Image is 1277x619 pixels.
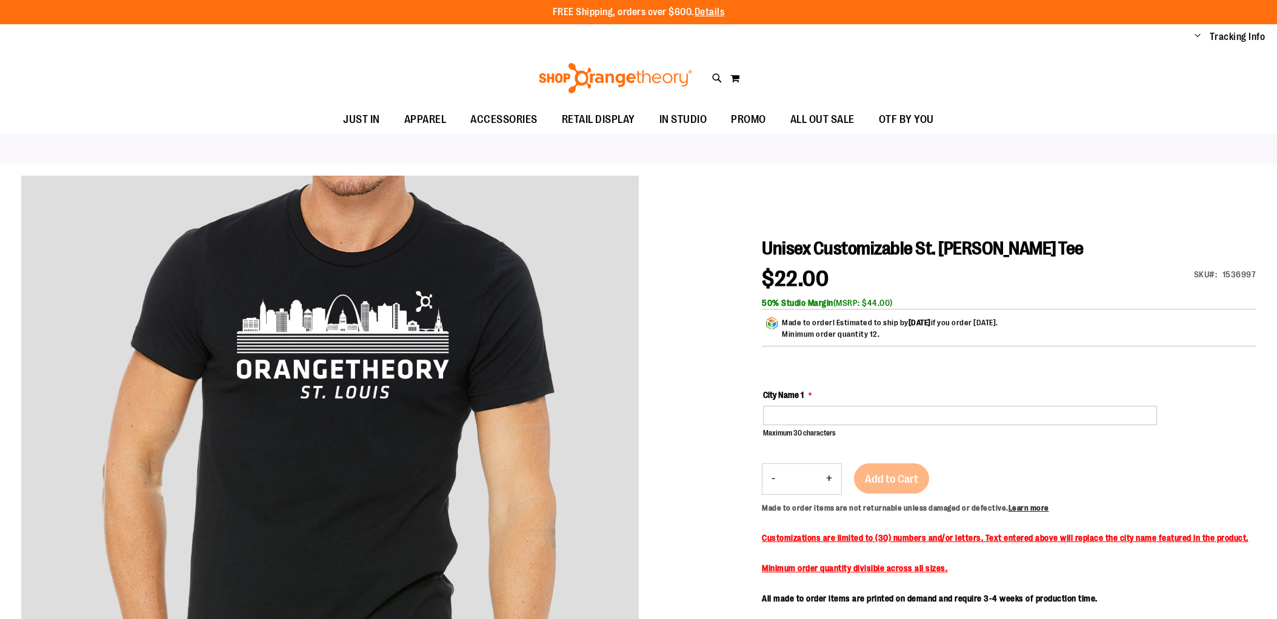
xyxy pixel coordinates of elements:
b: 50% Studio Margin [762,298,833,308]
button: Account menu [1195,31,1201,43]
span: $22.00 [762,266,829,291]
span: IN STUDIO [659,106,707,133]
span: ACCESSORIES [470,106,538,133]
span: Unisex Customizable St. [PERSON_NAME] Tee [762,238,1084,259]
p: FREE Shipping, orders over $600. [553,5,725,19]
strong: SKU [1194,270,1218,279]
span: RETAIL DISPLAY [562,106,635,133]
p: Maximum 30 characters [763,428,1157,439]
div: Made to order! Estimated to ship by if you order [DATE]. [782,317,998,346]
b: All made to order items are printed on demand and require 3-4 weeks of production time. [762,594,1098,603]
div: Made to order items are not returnable unless damaged or defective. [762,503,1256,514]
input: Product quantity [784,465,817,494]
span: [DATE] [909,318,931,327]
span: JUST IN [343,106,380,133]
a: Tracking Info [1210,30,1265,44]
span: APPAREL [404,106,447,133]
a: Details [695,7,725,18]
div: 1536997 [1222,268,1256,280]
button: Increase product quantity [817,464,841,494]
span: City Name 1 [763,390,804,400]
span: Minimum order quantity divisible across all sizes. [762,563,947,573]
button: Decrease product quantity [762,464,784,494]
span: Customizations are limited to (30) numbers and/or letters. Text entered above will replace the ci... [762,533,1249,543]
div: (MSRP: $44.00) [762,297,1256,309]
span: ALL OUT SALE [790,106,855,133]
p: Minimum order quantity 12. [782,328,998,340]
span: OTF BY YOU [879,106,934,133]
img: Shop Orangetheory [537,63,694,93]
a: Learn more [1009,503,1049,512]
span: PROMO [731,106,766,133]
